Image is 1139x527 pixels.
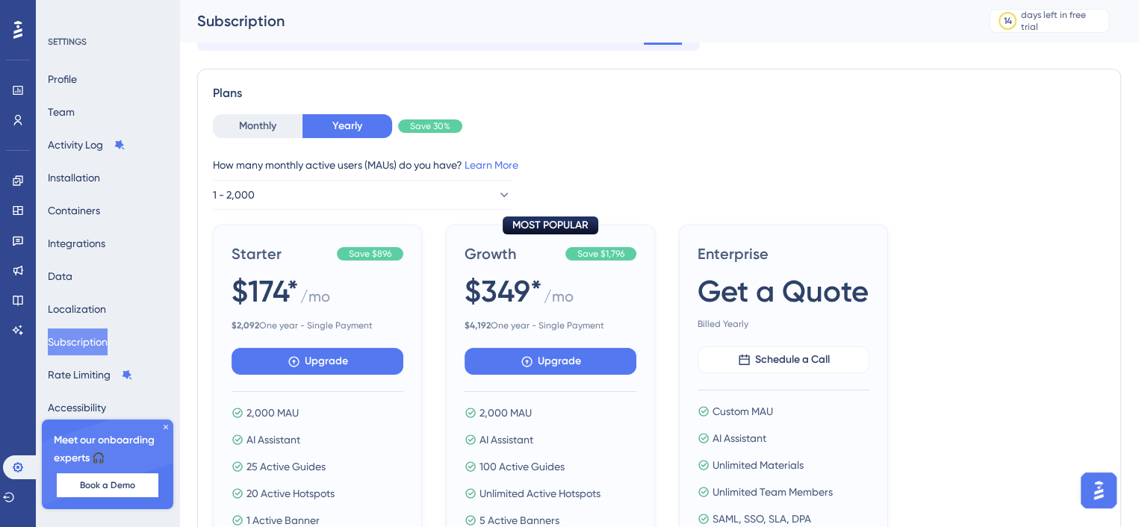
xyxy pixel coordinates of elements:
[213,180,512,210] button: 1 - 2,000
[480,458,565,475] span: 100 Active Guides
[48,328,108,355] button: Subscription
[698,318,869,330] span: Billed Yearly
[213,114,302,138] button: Monthly
[213,156,1105,174] div: How many monthly active users (MAUs) do you have?
[465,243,559,264] span: Growth
[48,99,75,125] button: Team
[246,404,299,422] span: 2,000 MAU
[232,319,403,331] span: One year - Single Payment
[698,346,869,373] button: Schedule a Call
[57,473,158,497] button: Book a Demo
[197,10,952,31] div: Subscription
[698,270,869,312] span: Get a Quote
[48,36,169,48] div: SETTINGS
[213,186,255,204] span: 1 - 2,000
[713,456,804,474] span: Unlimited Materials
[480,404,532,422] span: 2,000 MAU
[246,484,335,502] span: 20 Active Hotspots
[232,243,331,264] span: Starter
[48,361,133,388] button: Rate Limiting
[465,320,491,331] b: $ 4,192
[54,431,161,467] span: Meet our onboarding experts 🎧
[1076,468,1121,513] iframe: UserGuiding AI Assistant Launcher
[48,131,125,158] button: Activity Log
[300,286,330,314] span: / mo
[1021,9,1104,33] div: days left in free trial
[755,351,830,369] span: Schedule a Call
[713,429,766,447] span: AI Assistant
[48,164,100,191] button: Installation
[410,120,450,132] span: Save 30%
[538,352,581,370] span: Upgrade
[232,270,299,312] span: $174*
[305,352,348,370] span: Upgrade
[577,248,624,260] span: Save $1,796
[480,484,600,502] span: Unlimited Active Hotspots
[465,319,636,331] span: One year - Single Payment
[349,248,391,260] span: Save $896
[246,458,326,475] span: 25 Active Guides
[48,394,106,421] button: Accessibility
[465,270,542,312] span: $349*
[698,243,869,264] span: Enterprise
[465,159,518,171] a: Learn More
[48,230,105,257] button: Integrations
[480,431,533,449] span: AI Assistant
[213,84,1105,102] div: Plans
[713,402,773,420] span: Custom MAU
[48,263,72,290] button: Data
[48,197,100,224] button: Containers
[246,431,300,449] span: AI Assistant
[48,66,77,93] button: Profile
[232,320,259,331] b: $ 2,092
[503,216,598,234] div: MOST POPULAR
[232,348,403,375] button: Upgrade
[465,348,636,375] button: Upgrade
[80,479,135,491] span: Book a Demo
[1004,15,1012,27] div: 14
[544,286,574,314] span: / mo
[48,296,106,322] button: Localization
[713,483,833,501] span: Unlimited Team Members
[302,114,392,138] button: Yearly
